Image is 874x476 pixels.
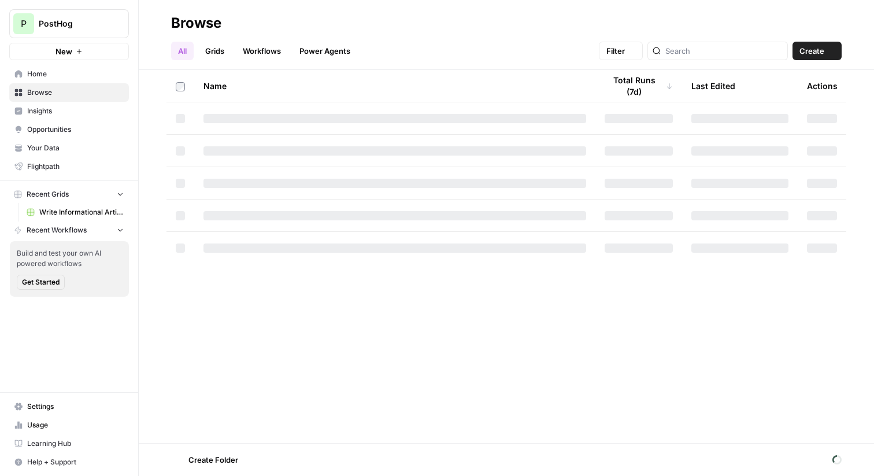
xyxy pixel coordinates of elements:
span: Browse [27,87,124,98]
span: P [21,17,27,31]
span: Recent Workflows [27,225,87,235]
a: Grids [198,42,231,60]
span: Filter [606,45,625,57]
div: Actions [807,70,838,102]
div: Total Runs (7d) [605,70,673,102]
a: Opportunities [9,120,129,139]
a: Insights [9,102,129,120]
button: Get Started [17,275,65,290]
span: Create Folder [188,454,238,466]
span: Your Data [27,143,124,153]
button: Create [792,42,842,60]
a: Your Data [9,139,129,157]
span: Get Started [22,277,60,287]
span: Write Informational Article [39,207,124,217]
span: Help + Support [27,457,124,467]
span: Flightpath [27,161,124,172]
a: Home [9,65,129,83]
span: Create [799,45,824,57]
button: Create Folder [171,451,245,469]
span: Learning Hub [27,438,124,449]
span: Settings [27,401,124,412]
button: Recent Grids [9,186,129,203]
span: New [55,46,72,57]
a: Workflows [236,42,288,60]
span: Recent Grids [27,189,69,200]
div: Last Edited [691,70,735,102]
button: Workspace: PostHog [9,9,129,38]
button: Recent Workflows [9,222,129,239]
input: Search [665,45,783,57]
a: Browse [9,83,129,102]
span: Build and test your own AI powered workflows [17,248,122,269]
div: Browse [171,14,221,32]
a: Usage [9,416,129,434]
a: Power Agents [292,42,357,60]
button: New [9,43,129,60]
a: Write Informational Article [21,203,129,222]
span: Insights [27,106,124,116]
a: Settings [9,397,129,416]
span: Opportunities [27,124,124,135]
button: Help + Support [9,453,129,471]
span: PostHog [39,18,109,29]
a: Flightpath [9,157,129,176]
span: Usage [27,420,124,430]
a: All [171,42,194,60]
span: Home [27,69,124,79]
div: Name [203,70,586,102]
button: Filter [599,42,643,60]
a: Learning Hub [9,434,129,453]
